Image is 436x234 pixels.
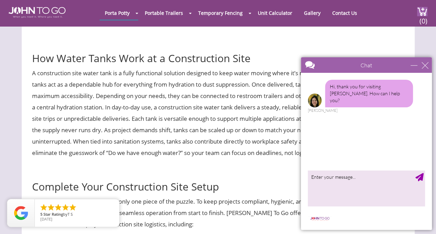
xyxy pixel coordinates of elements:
a: Unit Calculator [253,6,297,20]
span: How Water Tanks Work at a Const [32,51,196,65]
span: When tied into sanitation systems, tanks also contribute directly to workplace safety and regulat... [32,137,386,157]
iframe: Live Chat Box [297,53,436,234]
span: Once delivered, tanks are placed strategically on-site for maximum acc [32,80,402,100]
img: cart a [417,7,427,16]
img: Review Rating [14,206,28,220]
span: A construction site water tank is a fully functional solution designed to keep water moving where... [32,69,398,88]
span: Star Rating [43,212,63,217]
span: ruction Site [196,51,251,65]
img: JOHN to go [9,7,65,18]
a: Gallery [299,6,325,20]
span: [PERSON_NAME] To Go offers several add-ons that complement water tanks and simplify construction ... [32,209,398,228]
span: 5 [40,212,42,217]
a: Porta Potty [100,6,135,20]
span: A construction site water tank is only one piece of the puzzle. To keep projects compliant, hygie... [32,197,400,217]
span: Complete Your Construction Site Setup [32,179,219,194]
li:  [69,203,77,212]
span: by [40,212,114,217]
span: essibility. Depending on your needs, they can be connected to restroom trailers and other units, ... [32,92,401,111]
li:  [54,203,62,212]
a: Portable Trailers [140,6,188,20]
a: Contact Us [327,6,362,20]
a: Temporary Fencing [193,6,248,20]
span: In day-to-day use, a construction site water tank delivers a steady, reliable flow that eliminate... [32,103,403,145]
li:  [47,203,55,212]
span: (0) [419,11,427,26]
span: [DATE] [40,216,52,222]
span: T S [68,212,73,217]
li:  [61,203,70,212]
li:  [40,203,48,212]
